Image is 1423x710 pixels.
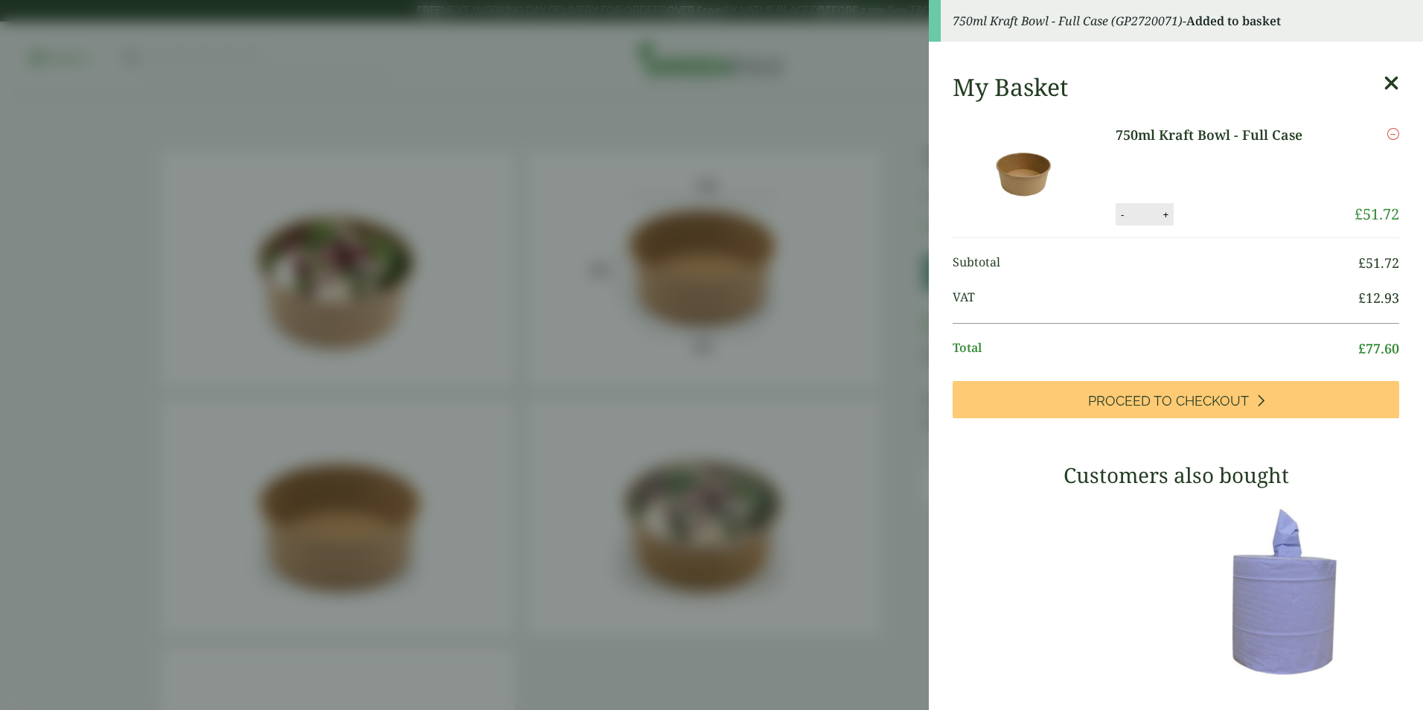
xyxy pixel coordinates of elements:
span: £ [1358,289,1366,307]
img: 750ml Kraft Salad Bowl-Full Case of-0 [956,125,1090,226]
button: - [1116,208,1128,221]
a: Proceed to Checkout [953,381,1399,418]
bdi: 51.72 [1355,204,1399,224]
a: 750ml Kraft Bowl - Full Case [1116,125,1328,145]
strong: Added to basket [1186,13,1281,29]
bdi: 51.72 [1358,254,1399,272]
bdi: 77.60 [1358,339,1399,357]
button: + [1158,208,1173,221]
span: £ [1358,254,1366,272]
img: 3630017-2-Ply-Blue-Centre-Feed-104m [1183,499,1399,685]
h2: My Basket [953,73,1068,101]
span: Proceed to Checkout [1088,393,1249,409]
span: VAT [953,288,1358,308]
span: £ [1358,339,1366,357]
a: Remove this item [1387,125,1399,143]
em: 750ml Kraft Bowl - Full Case (GP2720071) [953,13,1183,29]
span: Total [953,339,1358,359]
span: £ [1355,204,1363,224]
span: Subtotal [953,253,1358,273]
bdi: 12.93 [1358,289,1399,307]
h3: Customers also bought [953,463,1399,488]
